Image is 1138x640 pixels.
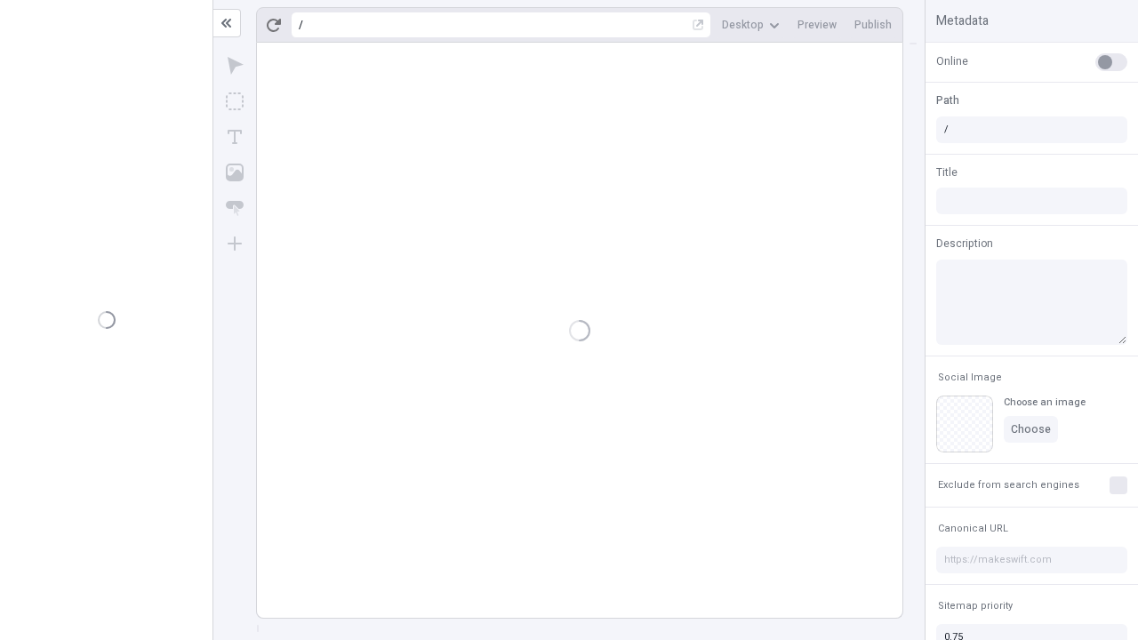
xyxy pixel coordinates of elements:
span: Choose [1011,422,1051,436]
span: Canonical URL [938,522,1008,535]
button: Text [219,121,251,153]
span: Social Image [938,371,1002,384]
button: Desktop [715,12,787,38]
button: Box [219,85,251,117]
span: Description [936,236,993,252]
span: Path [936,92,959,108]
button: Exclude from search engines [934,475,1083,496]
div: / [299,18,303,32]
span: Online [936,53,968,69]
span: Desktop [722,18,764,32]
button: Image [219,156,251,188]
span: Title [936,164,958,180]
input: https://makeswift.com [936,547,1127,573]
button: Sitemap priority [934,596,1016,617]
button: Publish [847,12,899,38]
div: Choose an image [1004,396,1086,409]
span: Sitemap priority [938,599,1013,612]
span: Preview [797,18,837,32]
button: Preview [790,12,844,38]
button: Button [219,192,251,224]
button: Choose [1004,416,1058,443]
button: Canonical URL [934,518,1012,540]
button: Social Image [934,367,1006,388]
span: Publish [854,18,892,32]
span: Exclude from search engines [938,478,1079,492]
